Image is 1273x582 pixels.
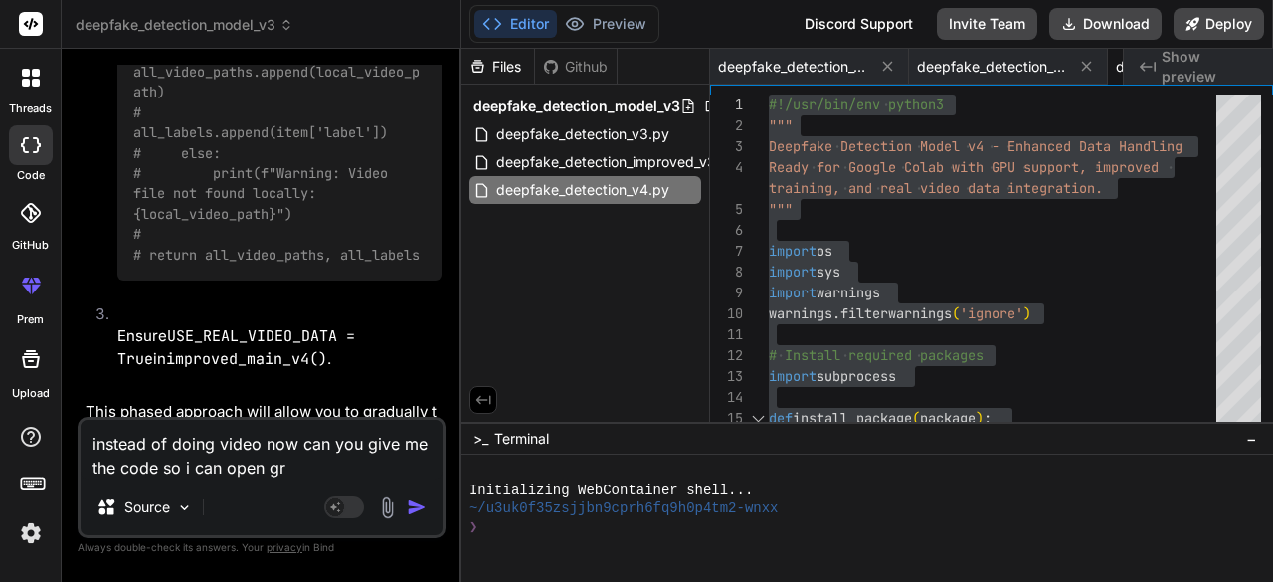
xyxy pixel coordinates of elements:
span: # all_video_paths.append(local_video_path) [133,43,420,101]
div: 3 [710,136,743,157]
div: 4 [710,157,743,178]
span: # all_labels.append(item['label']) [133,103,388,141]
span: ng [1167,137,1182,155]
span: Deepfake Detection Model v4 - Enhanced Data Handli [769,137,1167,155]
span: # print(f"Warning: Video file not found locally: {local_video_path}") [133,164,396,223]
span: ) [976,409,984,427]
button: Preview [557,10,654,38]
button: Download [1049,8,1162,40]
img: icon [407,497,427,517]
img: attachment [376,496,399,519]
span: Terminal [494,429,549,449]
span: : [984,409,992,427]
label: prem [17,311,44,328]
span: """ [769,200,793,218]
div: 13 [710,366,743,387]
span: sys [817,263,840,281]
span: Initializing WebContainer shell... [469,482,753,500]
span: ) [1023,304,1031,322]
span: def [769,409,793,427]
button: Invite Team [937,8,1037,40]
div: 8 [710,262,743,283]
code: improved_main_v4() [166,349,327,369]
div: Discord Support [793,8,925,40]
span: privacy [267,541,302,553]
span: deepfake_detection_v4.py [494,178,671,202]
label: Upload [12,385,50,402]
button: Editor [474,10,557,38]
span: # return all_video_paths, all_labels [133,246,420,264]
div: 7 [710,241,743,262]
div: Files [461,57,534,77]
div: 1 [710,95,743,115]
div: 6 [710,220,743,241]
span: import [769,242,817,260]
div: Github [535,57,617,77]
span: ( [912,409,920,427]
label: GitHub [12,237,49,254]
p: Ensure in . [117,325,442,370]
span: os [817,242,832,260]
p: This phased approach will allow you to gradually transition from highly controlled synthetic data... [86,401,442,490]
textarea: instead of doing video now can you give me the code so i can open gr [81,420,443,480]
p: Source [124,497,170,517]
span: import [769,284,817,301]
div: 10 [710,303,743,324]
span: deepfake_detection_model_v3 [473,97,680,116]
span: import [769,367,817,385]
div: 2 [710,115,743,136]
span: Show preview [1162,47,1257,87]
span: 'ignore' [960,304,1023,322]
span: ~/u3uk0f35zsjjbn9cprh6fq9h0p4tm2-wnxx [469,499,779,518]
span: Ready for Google Colab with GPU support, improved [769,158,1159,176]
label: threads [9,100,52,117]
div: 15 [710,408,743,429]
div: 12 [710,345,743,366]
span: warnings.filterwarnings [769,304,952,322]
span: # [133,226,141,244]
span: deepfake_detection_model_v3 [76,15,293,35]
div: Click to collapse the range. [745,408,771,429]
div: 9 [710,283,743,303]
span: deepfake_detection_improved_v3.py [494,150,739,174]
span: install_package [793,409,912,427]
span: ( [952,304,960,322]
button: Deploy [1174,8,1264,40]
span: >_ [473,429,488,449]
span: deepfake_detection_v3.py [494,122,671,146]
span: subprocess [817,367,896,385]
span: warnings [817,284,880,301]
span: # Install required packages [769,346,984,364]
code: USE_REAL_VIDEO_DATA = True [117,326,364,369]
span: deepfake_detection_improved_v3.py [917,57,1066,77]
span: − [1246,429,1257,449]
div: 14 [710,387,743,408]
span: deepfake_detection_v3.py [718,57,867,77]
label: code [17,167,45,184]
div: 11 [710,324,743,345]
span: """ [769,116,793,134]
span: ❯ [469,518,479,537]
span: import [769,263,817,281]
span: #!/usr/bin/env python3 [769,96,944,113]
span: deepfake_detection_v4.py [1116,57,1265,77]
span: training, and real video data integration. [769,179,1103,197]
span: package [920,409,976,427]
img: settings [14,516,48,550]
span: # else: [133,144,221,162]
div: 5 [710,199,743,220]
button: − [1242,423,1261,455]
p: Always double-check its answers. Your in Bind [78,538,446,557]
img: Pick Models [176,499,193,516]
